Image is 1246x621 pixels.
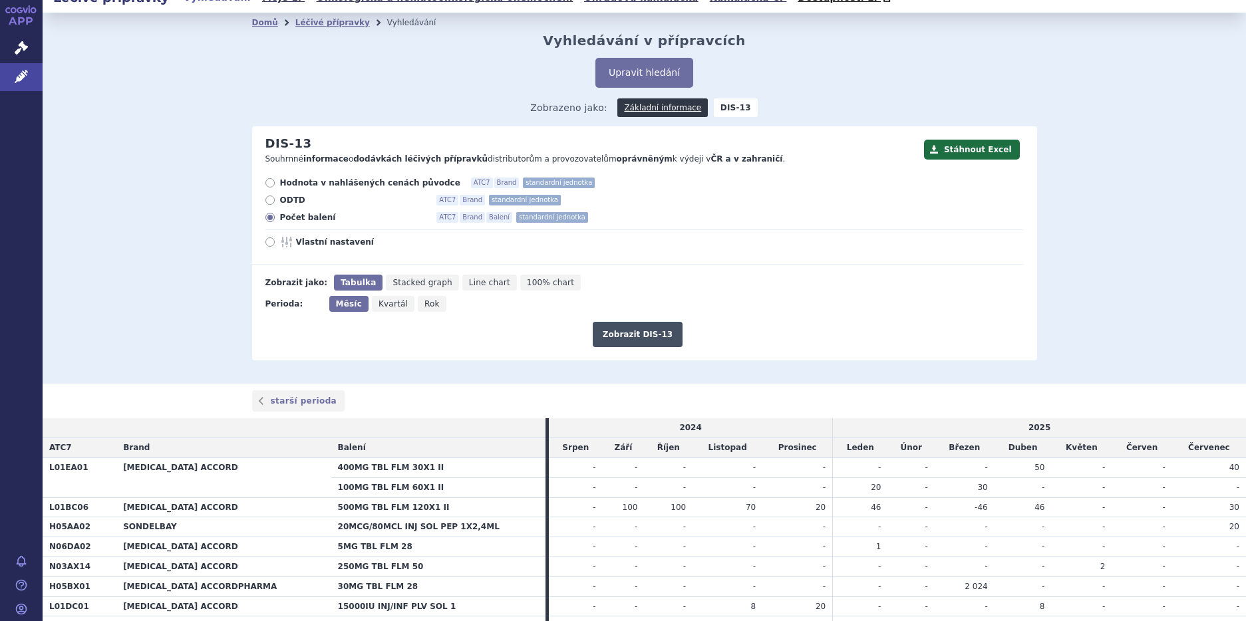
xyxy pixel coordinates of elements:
[387,13,454,33] li: Vyhledávání
[1163,503,1166,512] span: -
[595,58,693,88] button: Upravit hledání
[295,18,370,27] a: Léčivé přípravky
[823,562,826,571] span: -
[878,522,881,531] span: -
[878,463,881,472] span: -
[549,418,833,437] td: 2024
[1102,522,1105,531] span: -
[1237,602,1239,611] span: -
[925,562,928,571] span: -
[1042,522,1044,531] span: -
[816,503,826,512] span: 20
[985,522,987,531] span: -
[671,503,686,512] span: 100
[1042,542,1044,551] span: -
[710,154,782,164] strong: ČR a v zahraničí
[635,463,637,472] span: -
[116,497,331,517] th: [MEDICAL_DATA] ACCORD
[593,522,595,531] span: -
[1163,582,1166,591] span: -
[43,517,116,537] th: H05AA02
[925,503,928,512] span: -
[985,562,987,571] span: -
[123,443,150,452] span: Brand
[593,582,595,591] span: -
[635,522,637,531] span: -
[753,562,756,571] span: -
[265,296,323,312] div: Perioda:
[252,18,278,27] a: Domů
[1100,562,1106,571] span: 2
[353,154,488,164] strong: dodávkách léčivých přípravků
[460,212,485,223] span: Brand
[1237,582,1239,591] span: -
[252,390,345,412] a: starší perioda
[746,503,756,512] span: 70
[683,582,686,591] span: -
[965,582,987,591] span: 2 024
[116,457,331,497] th: [MEDICAL_DATA] ACCORD
[331,596,545,616] th: 15000IU INJ/INF PLV SOL 1
[265,136,312,151] h2: DIS-13
[833,438,888,458] td: Leden
[751,602,756,611] span: 8
[593,503,595,512] span: -
[714,98,758,117] strong: DIS-13
[1163,602,1166,611] span: -
[985,602,987,611] span: -
[1102,463,1105,472] span: -
[683,562,686,571] span: -
[392,278,452,287] span: Stacked graph
[871,483,881,492] span: 20
[424,299,440,309] span: Rok
[549,438,602,458] td: Srpen
[593,562,595,571] span: -
[530,98,607,117] span: Zobrazeno jako:
[1163,463,1166,472] span: -
[995,438,1052,458] td: Duben
[753,542,756,551] span: -
[280,195,426,205] span: ODTD
[878,582,881,591] span: -
[823,542,826,551] span: -
[460,195,485,205] span: Brand
[436,212,458,223] span: ATC7
[1172,438,1246,458] td: Červenec
[43,537,116,557] th: N06DA02
[341,278,376,287] span: Tabulka
[925,522,928,531] span: -
[593,322,683,347] button: Zobrazit DIS-13
[43,596,116,616] th: L01DC01
[1229,522,1239,531] span: 20
[265,154,917,165] p: Souhrnné o distributorům a provozovatelům k výdeji v .
[683,522,686,531] span: -
[753,582,756,591] span: -
[331,557,545,576] th: 250MG TBL FLM 50
[116,576,331,596] th: [MEDICAL_DATA] ACCORDPHARMA
[331,477,545,497] th: 100MG TBL FLM 60X1 II
[753,483,756,492] span: -
[623,503,638,512] span: 100
[823,522,826,531] span: -
[617,154,673,164] strong: oprávněným
[683,463,686,472] span: -
[331,517,545,537] th: 20MCG/80MCL INJ SOL PEP 1X2,4ML
[43,576,116,596] th: H05BX01
[683,483,686,492] span: -
[823,463,826,472] span: -
[1042,582,1044,591] span: -
[593,483,595,492] span: -
[280,212,426,223] span: Počet balení
[876,542,881,551] span: 1
[602,438,644,458] td: Září
[635,483,637,492] span: -
[43,497,116,517] th: L01BC06
[635,562,637,571] span: -
[1237,483,1239,492] span: -
[1237,562,1239,571] span: -
[116,537,331,557] th: [MEDICAL_DATA] ACCORD
[985,463,987,472] span: -
[43,557,116,576] th: N03AX14
[823,582,826,591] span: -
[593,542,595,551] span: -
